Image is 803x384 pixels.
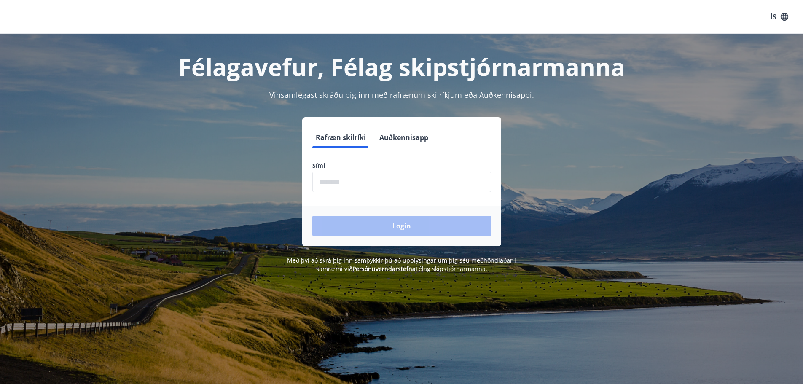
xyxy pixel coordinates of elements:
[312,127,369,148] button: Rafræn skilríki
[108,51,695,83] h1: Félagavefur, Félag skipstjórnarmanna
[376,127,432,148] button: Auðkennisapp
[269,90,534,100] span: Vinsamlegast skráðu þig inn með rafrænum skilríkjum eða Auðkennisappi.
[312,161,491,170] label: Sími
[766,9,793,24] button: ÍS
[287,256,516,273] span: Með því að skrá þig inn samþykkir þú að upplýsingar um þig séu meðhöndlaðar í samræmi við Félag s...
[352,265,416,273] a: Persónuverndarstefna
